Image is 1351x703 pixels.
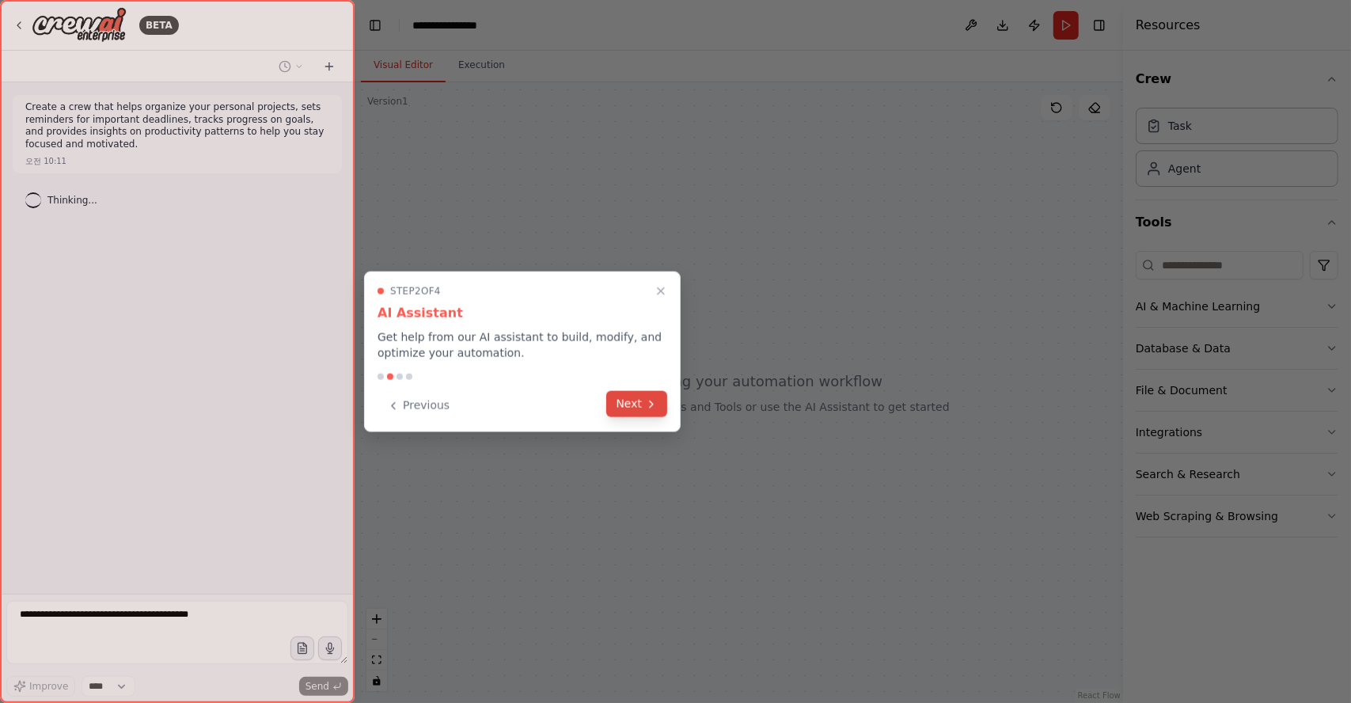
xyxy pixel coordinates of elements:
[390,285,441,298] span: Step 2 of 4
[651,282,670,301] button: Close walkthrough
[364,14,386,36] button: Hide left sidebar
[378,393,459,419] button: Previous
[378,329,667,361] p: Get help from our AI assistant to build, modify, and optimize your automation.
[378,304,667,323] h3: AI Assistant
[606,391,667,417] button: Next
